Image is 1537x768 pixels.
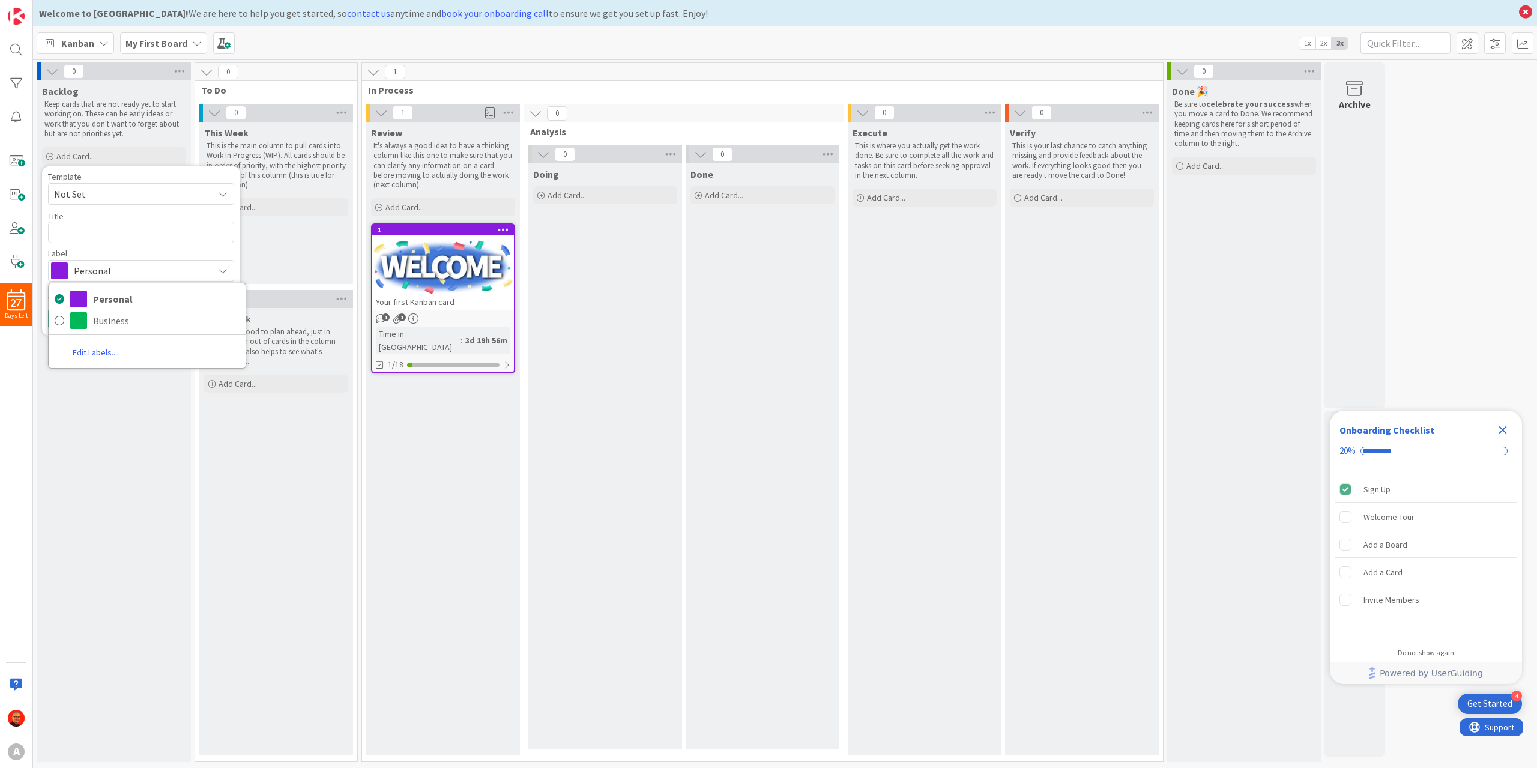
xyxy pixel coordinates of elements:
[25,2,55,16] span: Support
[1010,127,1036,139] span: Verify
[371,127,402,139] span: Review
[530,125,829,138] span: Analysis
[690,168,713,180] span: Done
[125,37,187,49] b: My First Board
[1024,192,1063,203] span: Add Card...
[547,106,567,121] span: 0
[48,211,64,222] label: Title
[48,249,67,258] span: Label
[1363,537,1407,552] div: Add a Board
[1363,482,1391,497] div: Sign Up
[388,358,403,371] span: 1/18
[393,106,413,120] span: 1
[1339,423,1434,437] div: Onboarding Checklist
[867,192,905,203] span: Add Card...
[1398,648,1454,658] div: Do not show again
[376,327,460,354] div: Time in [GEOGRAPHIC_DATA]
[712,147,732,162] span: 0
[1336,662,1516,684] a: Powered by UserGuiding
[555,147,575,162] span: 0
[1206,99,1294,109] strong: celebrate your success
[1172,85,1209,97] span: Done 🎉
[1330,662,1522,684] div: Footer
[398,313,406,321] span: 1
[74,262,207,279] span: Personal
[1511,691,1522,701] div: 4
[1330,471,1522,640] div: Checklist items
[93,290,240,308] span: Personal
[385,202,424,213] span: Add Card...
[874,106,895,120] span: 0
[1339,446,1356,456] div: 20%
[1335,531,1517,558] div: Add a Board is incomplete.
[8,8,25,25] img: Visit kanbanzone.com
[56,151,95,162] span: Add Card...
[1186,160,1225,171] span: Add Card...
[1335,559,1517,585] div: Add a Card is incomplete.
[1031,106,1052,120] span: 0
[49,310,246,331] a: Business
[1363,510,1415,524] div: Welcome Tour
[93,312,240,330] span: Business
[1380,666,1483,680] span: Powered by UserGuiding
[385,65,405,79] span: 1
[61,36,94,50] span: Kanban
[8,710,25,727] img: CP
[1363,593,1419,607] div: Invite Members
[1194,64,1214,79] span: 0
[1332,37,1348,49] span: 3x
[1363,565,1403,579] div: Add a Card
[48,172,82,181] span: Template
[42,85,79,97] span: Backlog
[1360,32,1451,54] input: Quick Filter...
[1330,411,1522,684] div: Checklist Container
[1458,694,1522,714] div: Open Get Started checklist, remaining modules: 4
[39,7,189,19] b: Welcome to [GEOGRAPHIC_DATA]!
[462,334,510,347] div: 3d 19h 56m
[705,190,743,201] span: Add Card...
[54,186,204,202] span: Not Set
[1335,476,1517,503] div: Sign Up is complete.
[39,6,1513,20] div: We are here to help you get started, so anytime and to ensure we get you set up fast. Enjoy!
[1174,100,1314,148] p: Be sure to when you move a card to Done. We recommend keeping cards here for s short period of ti...
[64,64,84,79] span: 0
[1335,504,1517,530] div: Welcome Tour is incomplete.
[11,299,22,307] span: 27
[219,378,257,389] span: Add Card...
[460,334,462,347] span: :
[368,84,1148,96] span: In Process
[373,141,513,190] p: It's always a good idea to have a thinking column like this one to make sure that you can clarify...
[347,7,390,19] a: contact us
[1299,37,1315,49] span: 1x
[1012,141,1152,180] p: This is your last chance to catch anything missing and provide feedback about the work. If everyt...
[207,327,346,366] p: It's always good to plan ahead, just in case you run out of cards in the column above. This also ...
[8,743,25,760] div: A
[204,127,249,139] span: This Week
[372,225,514,235] div: 1
[49,288,246,310] a: Personal
[201,84,342,96] span: To Do
[1493,420,1512,440] div: Close Checklist
[371,223,515,373] a: 1Your first Kanban cardTime in [GEOGRAPHIC_DATA]:3d 19h 56m1/18
[218,65,238,79] span: 0
[378,226,514,234] div: 1
[226,106,246,120] span: 0
[1339,97,1371,112] div: Archive
[855,141,994,180] p: This is where you actually get the work done. Be sure to complete all the work and tasks on this ...
[1467,698,1512,710] div: Get Started
[853,127,887,139] span: Execute
[441,7,549,19] a: book your onboarding call
[382,313,390,321] span: 1
[1339,446,1512,456] div: Checklist progress: 20%
[49,342,141,363] a: Edit Labels...
[533,168,559,180] span: Doing
[372,294,514,310] div: Your first Kanban card
[372,225,514,310] div: 1Your first Kanban card
[44,100,184,139] p: Keep cards that are not ready yet to start working on. These can be early ideas or work that you ...
[1335,587,1517,613] div: Invite Members is incomplete.
[1315,37,1332,49] span: 2x
[207,141,346,190] p: This is the main column to pull cards into Work In Progress (WIP). All cards should be in order o...
[548,190,586,201] span: Add Card...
